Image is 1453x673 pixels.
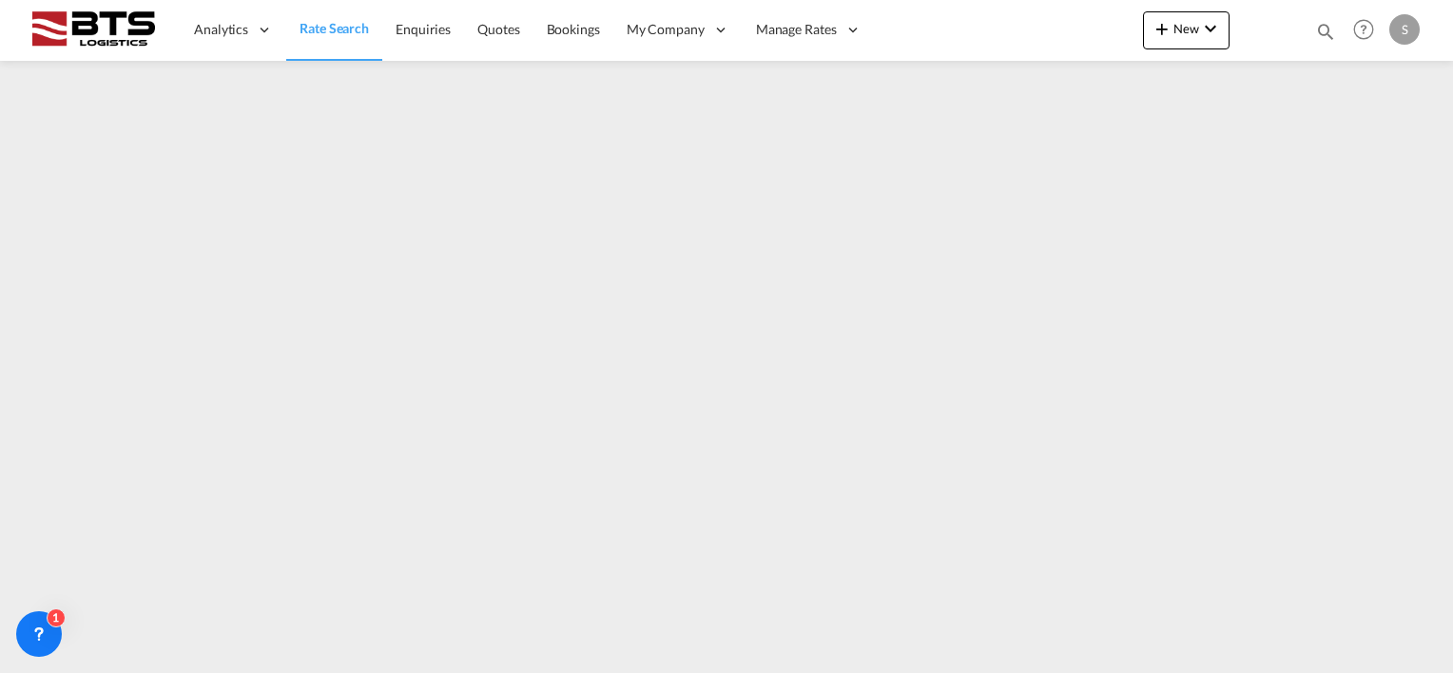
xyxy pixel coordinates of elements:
md-icon: icon-chevron-down [1199,17,1222,40]
span: Quotes [477,21,519,37]
button: icon-plus 400-fgNewicon-chevron-down [1143,11,1230,49]
div: icon-magnify [1315,21,1336,49]
span: Analytics [194,20,248,39]
span: Help [1347,13,1380,46]
md-icon: icon-plus 400-fg [1151,17,1173,40]
span: Enquiries [396,21,451,37]
div: S [1389,14,1420,45]
span: Bookings [547,21,600,37]
md-icon: icon-magnify [1315,21,1336,42]
img: cdcc71d0be7811ed9adfbf939d2aa0e8.png [29,9,157,51]
span: My Company [627,20,705,39]
span: New [1151,21,1222,36]
div: Help [1347,13,1389,48]
span: Manage Rates [756,20,837,39]
span: Rate Search [300,20,369,36]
